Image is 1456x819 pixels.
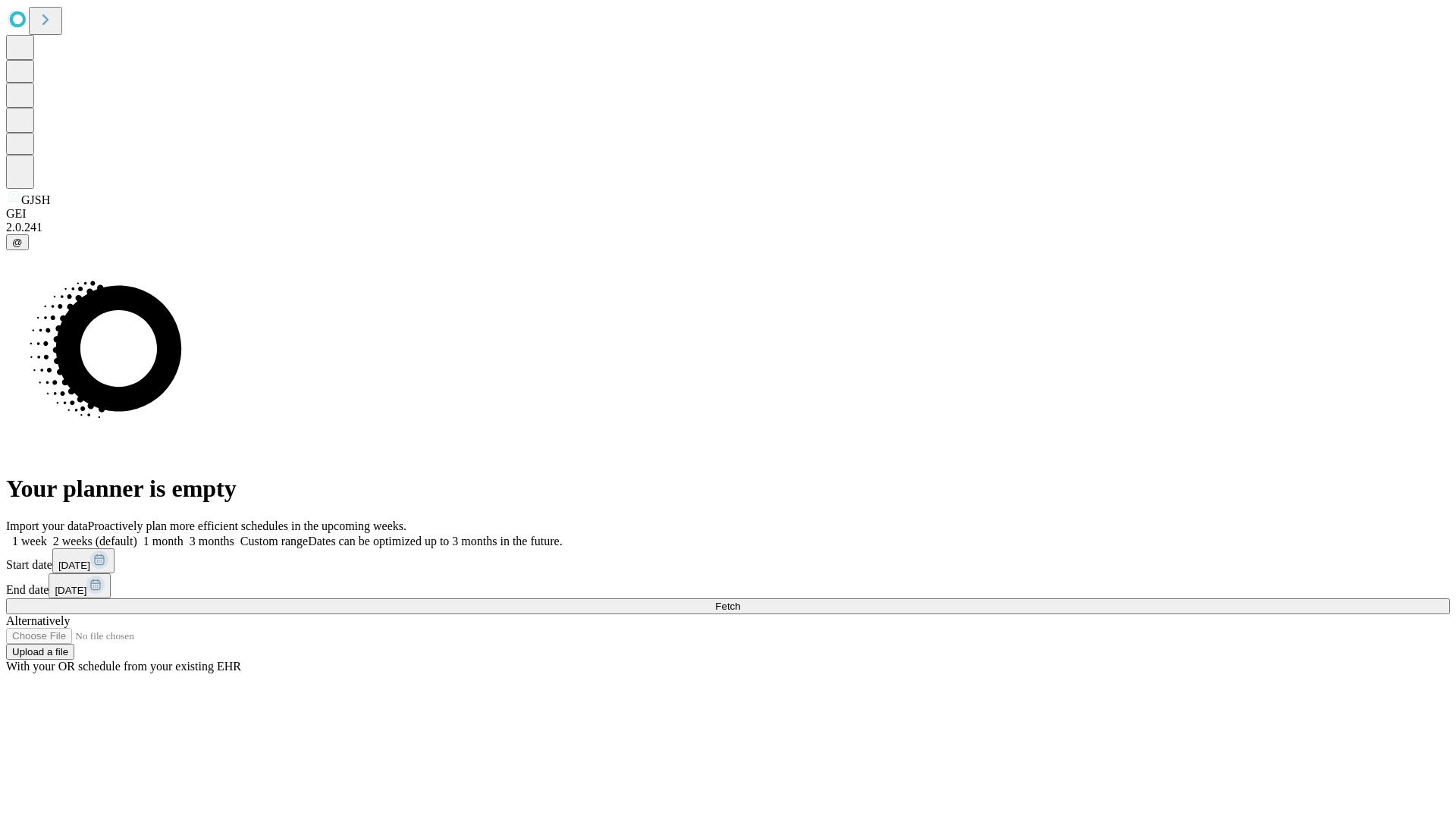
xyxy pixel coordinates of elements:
span: 1 month [143,535,184,548]
button: Upload a file [6,644,74,660]
span: Alternatively [6,614,70,627]
span: 1 week [12,535,47,548]
span: 2 weeks (default) [53,535,137,548]
div: Start date [6,548,1450,573]
button: [DATE] [49,573,111,598]
span: With your OR schedule from your existing EHR [6,660,241,673]
span: Proactively plan more efficient schedules in the upcoming weeks. [88,519,406,532]
button: @ [6,234,29,250]
button: [DATE] [52,548,115,573]
span: @ [12,237,23,248]
h1: Your planner is empty [6,475,1450,503]
span: Import your data [6,519,88,532]
span: [DATE] [55,585,86,596]
div: End date [6,573,1450,598]
span: Fetch [715,601,740,612]
span: 3 months [190,535,234,548]
span: GJSH [21,193,50,206]
div: 2.0.241 [6,221,1450,234]
span: [DATE] [58,560,90,571]
span: Custom range [240,535,308,548]
button: Fetch [6,598,1450,614]
span: Dates can be optimized up to 3 months in the future. [308,535,562,548]
div: GEI [6,207,1450,221]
